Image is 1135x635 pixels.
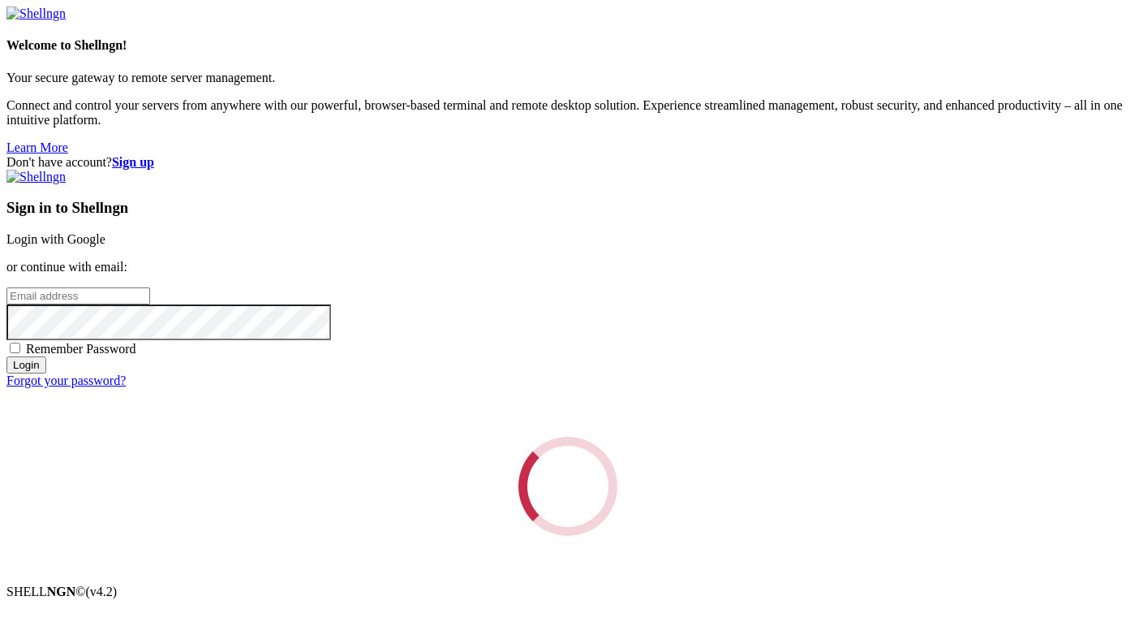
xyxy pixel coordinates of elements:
img: Shellngn [6,170,66,184]
span: 4.2.0 [86,585,118,598]
input: Login [6,356,46,374]
p: Your secure gateway to remote server management. [6,71,1129,85]
a: Sign up [112,155,154,169]
img: Shellngn [6,6,66,21]
a: Learn More [6,140,68,154]
p: or continue with email: [6,260,1129,274]
span: Remember Password [26,342,136,356]
div: Loading... [518,437,617,536]
span: SHELL © [6,585,117,598]
h4: Welcome to Shellngn! [6,38,1129,53]
input: Email address [6,287,150,305]
a: Login with Google [6,232,105,246]
input: Remember Password [10,343,20,353]
p: Connect and control your servers from anywhere with our powerful, browser-based terminal and remo... [6,98,1129,127]
a: Forgot your password? [6,374,126,387]
div: Don't have account? [6,155,1129,170]
b: NGN [47,585,76,598]
h3: Sign in to Shellngn [6,199,1129,217]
